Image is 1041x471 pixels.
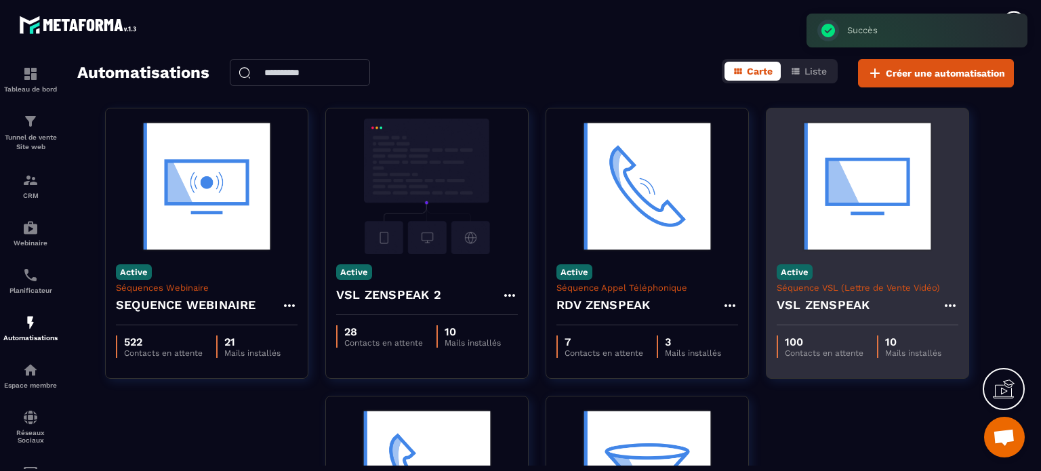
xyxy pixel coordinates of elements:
img: logo [19,12,141,37]
h4: VSL ZENSPEAK [777,295,870,314]
img: automations [22,362,39,378]
a: formationformationTunnel de vente Site web [3,103,58,162]
p: Active [556,264,592,280]
p: Tunnel de vente Site web [3,133,58,152]
span: Créer une automatisation [886,66,1005,80]
a: social-networksocial-networkRéseaux Sociaux [3,399,58,454]
a: automationsautomationsEspace membre [3,352,58,399]
img: automation-background [777,119,958,254]
p: Réseaux Sociaux [3,429,58,444]
p: 28 [344,325,423,338]
img: formation [22,172,39,188]
div: Ouvrir le chat [984,417,1025,457]
p: 3 [665,335,721,348]
img: automations [22,220,39,236]
a: formationformationCRM [3,162,58,209]
a: automationsautomationsAutomatisations [3,304,58,352]
span: Liste [804,66,827,77]
h4: VSL ZENSPEAK 2 [336,285,441,304]
button: Créer une automatisation [858,59,1014,87]
p: 100 [785,335,863,348]
p: Séquences Webinaire [116,283,298,293]
p: Mails installés [224,348,281,358]
span: Carte [747,66,773,77]
p: Tableau de bord [3,85,58,93]
p: Active [336,264,372,280]
img: automations [22,314,39,331]
h2: Automatisations [77,59,209,87]
p: 522 [124,335,203,348]
p: Espace membre [3,382,58,389]
img: automation-background [116,119,298,254]
a: formationformationTableau de bord [3,56,58,103]
p: Active [116,264,152,280]
p: Contacts en attente [124,348,203,358]
img: automation-background [556,119,738,254]
img: scheduler [22,267,39,283]
a: schedulerschedulerPlanificateur [3,257,58,304]
p: 10 [885,335,941,348]
p: Séquence Appel Téléphonique [556,283,738,293]
p: CRM [3,192,58,199]
p: Active [777,264,813,280]
img: formation [22,113,39,129]
a: automationsautomationsWebinaire [3,209,58,257]
p: Séquence VSL (Lettre de Vente Vidéo) [777,283,958,293]
img: automation-background [336,119,518,254]
p: Contacts en attente [344,338,423,348]
p: Contacts en attente [785,348,863,358]
p: Mails installés [885,348,941,358]
p: Mails installés [665,348,721,358]
p: Automatisations [3,334,58,342]
p: Mails installés [445,338,501,348]
p: Contacts en attente [565,348,643,358]
button: Carte [724,62,781,81]
p: 10 [445,325,501,338]
button: Liste [782,62,835,81]
p: 21 [224,335,281,348]
img: formation [22,66,39,82]
p: Planificateur [3,287,58,294]
img: social-network [22,409,39,426]
p: 7 [565,335,643,348]
h4: SEQUENCE WEBINAIRE [116,295,256,314]
h4: RDV ZENSPEAK [556,295,650,314]
p: Webinaire [3,239,58,247]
